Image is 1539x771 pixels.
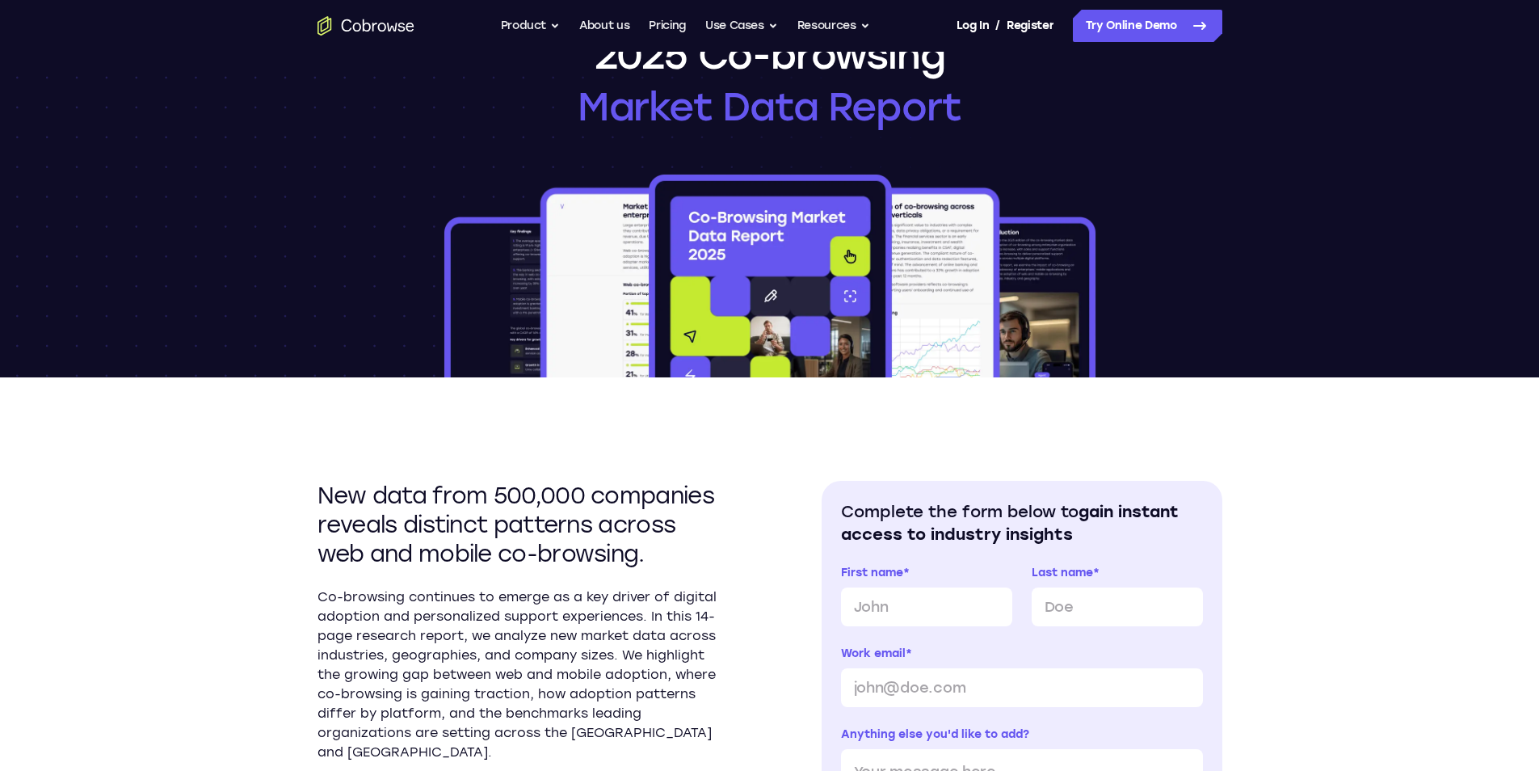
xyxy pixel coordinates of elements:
a: Try Online Demo [1073,10,1222,42]
a: Log In [957,10,989,42]
span: Market Data Report [578,81,961,133]
span: Work email [841,647,906,660]
a: About us [579,10,629,42]
span: / [995,16,1000,36]
h2: Complete the form below to [841,500,1203,546]
a: Pricing [649,10,686,42]
button: Product [501,10,561,42]
span: Anything else you'd like to add? [841,727,1029,741]
a: Go to the home page [317,16,414,36]
input: john@doe.com [841,668,1203,707]
input: John [841,588,1012,626]
button: Resources [797,10,870,42]
span: First name [841,566,903,579]
span: Last name [1032,566,1093,579]
input: Doe [1032,588,1203,626]
a: Register [1007,10,1053,42]
h1: 2025 Co-browsing [578,29,961,133]
p: Co-browsing continues to emerge as a key driver of digital adoption and personalized support expe... [317,588,718,762]
button: Use Cases [705,10,778,42]
span: gain instant access to industry insights [841,502,1179,544]
img: 2025 Co-browsing Market Data Report [441,171,1099,377]
h2: New data from 500,000 companies reveals distinct patterns across web and mobile co-browsing. [317,481,718,568]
